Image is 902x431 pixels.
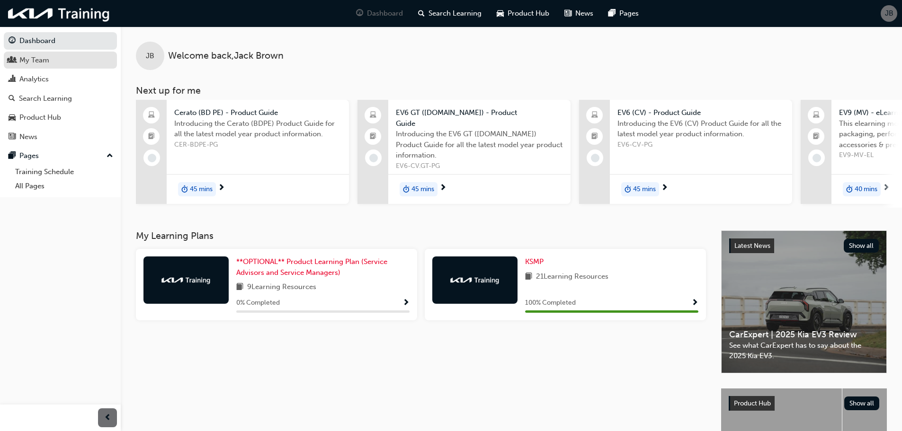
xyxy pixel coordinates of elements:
span: Latest News [734,242,770,250]
span: learningRecordVerb_NONE-icon [591,154,599,162]
span: 0 % Completed [236,298,280,308]
span: search-icon [418,8,425,19]
a: My Team [4,52,117,69]
span: next-icon [439,184,447,193]
span: EV6-CV-PG [617,140,785,150]
span: prev-icon [104,412,111,424]
span: EV6 GT ([DOMAIN_NAME]) - Product Guide [396,107,563,129]
span: 40 mins [855,184,877,195]
button: Show Progress [691,297,698,309]
h3: My Learning Plans [136,230,706,241]
a: pages-iconPages [601,4,646,23]
a: Product HubShow all [729,396,879,411]
img: kia-training [449,275,501,285]
button: Show all [844,239,879,253]
span: 21 Learning Resources [536,271,608,283]
span: booktick-icon [370,131,376,143]
a: KSMP [525,256,547,267]
div: Product Hub [19,112,61,123]
span: Show Progress [691,299,698,308]
div: Analytics [19,74,49,85]
span: Product Hub [508,8,549,19]
a: Cerato (BD PE) - Product GuideIntroducing the Cerato (BDPE) Product Guide for all the latest mode... [136,100,349,204]
button: JB [881,5,897,22]
span: pages-icon [9,152,16,160]
span: car-icon [9,114,16,122]
button: Show all [844,396,880,410]
span: laptop-icon [148,109,155,122]
button: DashboardMy TeamAnalyticsSearch LearningProduct HubNews [4,30,117,147]
div: Pages [19,150,39,161]
span: Search Learning [429,8,482,19]
span: guage-icon [9,37,16,45]
a: Dashboard [4,32,117,50]
span: learningRecordVerb_NONE-icon [813,154,821,162]
span: duration-icon [181,183,188,195]
span: Cerato (BD PE) - Product Guide [174,107,341,118]
span: laptop-icon [370,109,376,122]
div: News [19,132,37,142]
span: CER-BDPE-PG [174,140,341,150]
span: 45 mins [411,184,434,195]
a: EV6 GT ([DOMAIN_NAME]) - Product GuideIntroducing the EV6 GT ([DOMAIN_NAME]) Product Guide for al... [357,100,571,204]
a: All Pages [11,179,117,194]
a: news-iconNews [557,4,601,23]
span: next-icon [883,184,890,193]
a: Search Learning [4,90,117,107]
a: **OPTIONAL** Product Learning Plan (Service Advisors and Service Managers) [236,256,410,278]
span: duration-icon [625,183,631,195]
span: next-icon [661,184,668,193]
span: book-icon [236,281,243,293]
span: JB [146,51,154,62]
span: next-icon [218,184,225,193]
span: Introducing the EV6 (CV) Product Guide for all the latest model year product information. [617,118,785,140]
img: kia-training [5,4,114,23]
span: KSMP [525,257,544,266]
span: search-icon [9,95,15,103]
span: news-icon [564,8,572,19]
span: 45 mins [633,184,656,195]
span: Welcome back , Jack Brown [168,51,284,62]
span: EV6-CV.GT-PG [396,161,563,172]
span: CarExpert | 2025 Kia EV3 Review [729,329,879,340]
span: 45 mins [190,184,213,195]
span: laptop-icon [591,109,598,122]
span: laptop-icon [813,109,820,122]
span: 9 Learning Resources [247,281,316,293]
a: Analytics [4,70,117,88]
span: booktick-icon [591,131,598,143]
a: Latest NewsShow allCarExpert | 2025 Kia EV3 ReviewSee what CarExpert has to say about the 2025 Ki... [721,230,887,373]
a: Latest NewsShow all [729,238,879,254]
a: EV6 (CV) - Product GuideIntroducing the EV6 (CV) Product Guide for all the latest model year prod... [579,100,792,204]
span: booktick-icon [813,131,820,143]
span: Show Progress [402,299,410,308]
a: News [4,128,117,146]
span: chart-icon [9,75,16,84]
h3: Next up for me [121,85,902,96]
span: learningRecordVerb_NONE-icon [369,154,378,162]
a: car-iconProduct Hub [489,4,557,23]
button: Show Progress [402,297,410,309]
div: My Team [19,55,49,66]
span: car-icon [497,8,504,19]
span: Pages [619,8,639,19]
a: search-iconSearch Learning [411,4,489,23]
span: 100 % Completed [525,298,576,308]
span: See what CarExpert has to say about the 2025 Kia EV3. [729,340,879,361]
span: Dashboard [367,8,403,19]
a: Product Hub [4,109,117,126]
button: Pages [4,147,117,165]
a: guage-iconDashboard [348,4,411,23]
span: guage-icon [356,8,363,19]
span: booktick-icon [148,131,155,143]
span: Introducing the Cerato (BDPE) Product Guide for all the latest model year product information. [174,118,341,140]
span: people-icon [9,56,16,65]
div: Search Learning [19,93,72,104]
span: Product Hub [734,399,771,407]
span: EV6 (CV) - Product Guide [617,107,785,118]
span: News [575,8,593,19]
span: up-icon [107,150,113,162]
span: book-icon [525,271,532,283]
